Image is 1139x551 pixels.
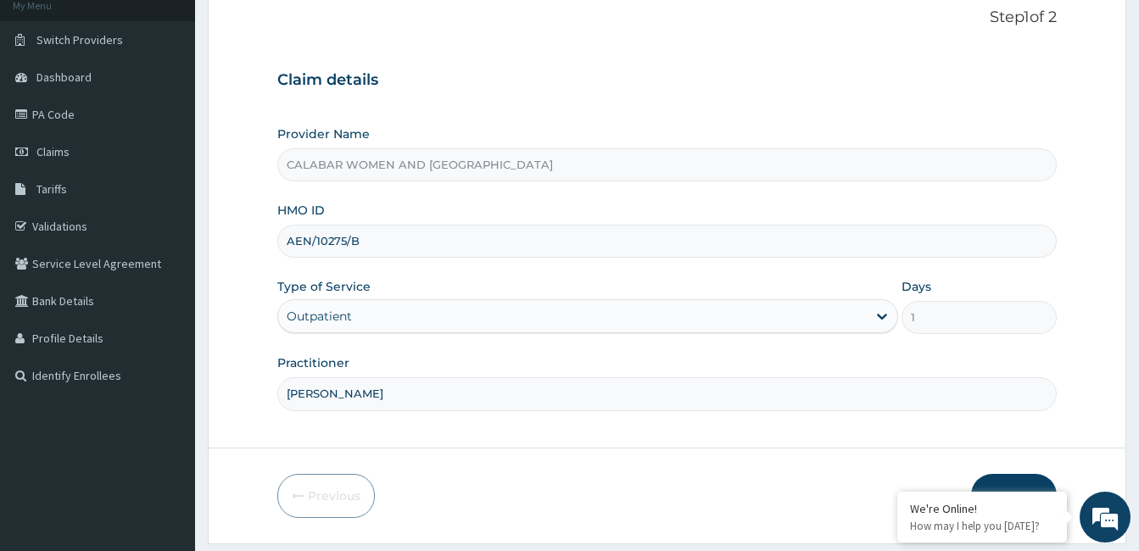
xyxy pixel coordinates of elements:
input: Enter HMO ID [277,225,1057,258]
label: Provider Name [277,125,370,142]
label: HMO ID [277,202,325,219]
span: Tariffs [36,181,67,197]
span: We're online! [98,167,234,338]
label: Type of Service [277,278,371,295]
div: Outpatient [287,308,352,325]
label: Practitioner [277,354,349,371]
span: Dashboard [36,70,92,85]
button: Next [971,474,1057,518]
span: Switch Providers [36,32,123,47]
span: Claims [36,144,70,159]
div: Chat with us now [88,95,285,117]
input: Enter Name [277,377,1057,410]
p: How may I help you today? [910,519,1054,533]
p: Step 1 of 2 [277,8,1057,27]
textarea: Type your message and hit 'Enter' [8,370,323,429]
div: Minimize live chat window [278,8,319,49]
h3: Claim details [277,71,1057,90]
div: We're Online! [910,501,1054,516]
img: d_794563401_company_1708531726252_794563401 [31,85,69,127]
button: Previous [277,474,375,518]
label: Days [902,278,931,295]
